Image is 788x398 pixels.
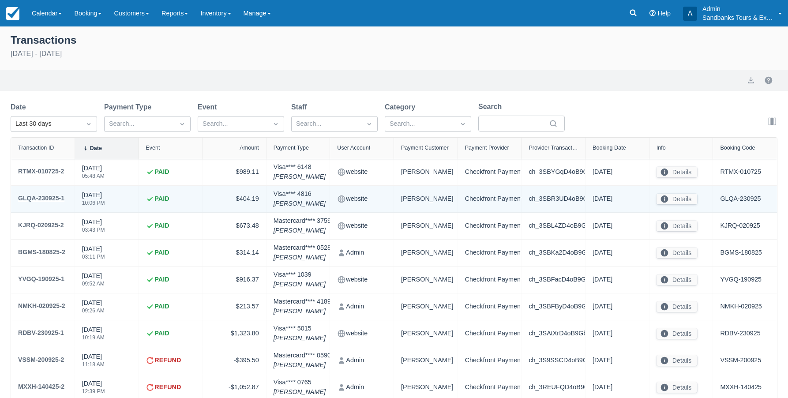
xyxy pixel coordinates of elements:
[593,354,642,367] div: [DATE]
[90,145,102,151] div: Date
[458,120,467,128] span: Dropdown icon
[401,145,449,151] div: Payment Customer
[82,200,105,206] div: 10:06 PM
[82,325,105,345] div: [DATE]
[11,49,777,59] div: [DATE] - [DATE]
[82,173,105,179] div: 05:48 AM
[529,354,578,367] div: ch_3S9SSCD4oB9Gbrmp1rFI2cKH_r2
[401,274,450,286] div: [PERSON_NAME]
[274,360,331,370] em: [PERSON_NAME]
[11,102,30,113] label: Date
[18,274,64,284] div: YVGQ-190925-1
[274,351,331,370] div: Mastercard **** 0590
[593,166,642,178] div: [DATE]
[18,166,64,178] a: RTMX-010725-2
[746,75,756,86] button: export
[11,32,777,47] div: Transactions
[529,166,578,178] div: ch_3SBYGqD4oB9Gbrmp1XjjQnI8
[210,220,259,232] div: $673.48
[274,199,326,209] em: [PERSON_NAME]
[18,381,64,392] div: MXXH-140425-2
[18,247,65,257] div: BGMS-180825-2
[82,352,105,372] div: [DATE]
[15,119,76,129] div: Last 30 days
[401,220,450,232] div: [PERSON_NAME]
[657,10,671,17] span: Help
[82,335,105,340] div: 10:19 AM
[104,102,155,113] label: Payment Type
[720,167,761,177] a: RTMX-010725
[657,221,697,231] button: Details
[274,334,326,343] em: [PERSON_NAME]
[657,382,697,393] button: Details
[210,300,259,313] div: $213.57
[198,102,221,113] label: Event
[154,167,169,177] strong: PAID
[529,327,578,340] div: ch_3SAtXrD4oB9Gbrmp1DGrJy8R
[478,101,505,112] label: Search
[720,194,761,204] a: GLQA-230925
[18,354,64,367] a: VSSM-200925-2
[210,354,259,367] div: -$395.50
[593,220,642,232] div: [DATE]
[702,4,773,13] p: Admin
[657,355,697,366] button: Details
[401,381,450,394] div: [PERSON_NAME]
[274,253,331,263] em: [PERSON_NAME]
[593,381,642,394] div: [DATE]
[82,227,105,233] div: 03:43 PM
[337,247,386,259] div: Admin
[465,145,509,151] div: Payment Provider
[18,247,65,259] a: BGMS-180825-2
[401,300,450,313] div: [PERSON_NAME]
[593,193,642,205] div: [DATE]
[82,271,105,292] div: [DATE]
[465,166,514,178] div: Checkfront Payments
[146,145,160,151] div: Event
[154,275,169,285] strong: PAID
[720,145,755,151] div: Booking Code
[465,193,514,205] div: Checkfront Payments
[82,164,105,184] div: [DATE]
[337,300,386,313] div: Admin
[401,166,450,178] div: [PERSON_NAME]
[82,244,105,265] div: [DATE]
[465,247,514,259] div: Checkfront Payments
[529,145,578,151] div: Provider Transaction
[657,194,697,204] button: Details
[240,145,259,151] div: Amount
[465,381,514,394] div: Checkfront Payments
[178,120,187,128] span: Dropdown icon
[465,300,514,313] div: Checkfront Payments
[593,145,626,151] div: Booking Date
[593,274,642,286] div: [DATE]
[337,274,386,286] div: website
[274,307,331,316] em: [PERSON_NAME]
[18,193,64,205] a: GLQA-230925-1
[593,327,642,340] div: [DATE]
[274,226,331,236] em: [PERSON_NAME]
[401,247,450,259] div: [PERSON_NAME]
[154,302,169,312] strong: PAID
[18,300,65,313] a: NMKH-020925-2
[154,194,169,204] strong: PAID
[154,221,169,231] strong: PAID
[702,13,773,22] p: Sandbanks Tours & Experiences
[274,243,331,262] div: Mastercard **** 0528
[82,362,105,367] div: 11:18 AM
[18,381,64,394] a: MXXH-140425-2
[593,247,642,259] div: [DATE]
[720,356,761,365] a: VSSM-200925
[465,327,514,340] div: Checkfront Payments
[291,102,311,113] label: Staff
[18,220,64,232] a: KJRQ-020925-2
[82,281,105,286] div: 09:52 AM
[6,7,19,20] img: checkfront-main-nav-mini-logo.png
[385,102,419,113] label: Category
[154,356,181,365] strong: REFUND
[210,166,259,178] div: $989.11
[720,248,762,258] a: BGMS-180825
[18,193,64,203] div: GLQA-230925-1
[337,381,386,394] div: Admin
[657,145,666,151] div: Info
